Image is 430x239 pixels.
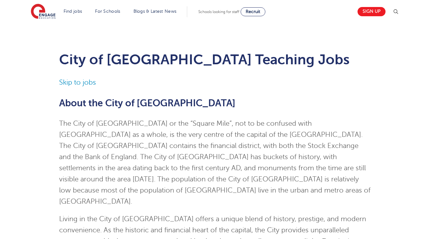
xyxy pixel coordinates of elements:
a: Skip to jobs [59,79,96,86]
a: Blogs & Latest News [133,9,177,14]
a: For Schools [95,9,120,14]
a: Sign up [358,7,386,16]
span: Recruit [246,9,260,14]
h2: About the City of [GEOGRAPHIC_DATA] [59,98,371,109]
p: The City of [GEOGRAPHIC_DATA] or the “Square Mile”, not to be confused with [GEOGRAPHIC_DATA] as ... [59,118,371,207]
img: Engage Education [31,4,56,20]
a: Find jobs [64,9,82,14]
span: Schools looking for staff [198,10,239,14]
h1: City of [GEOGRAPHIC_DATA] Teaching Jobs [59,52,371,67]
a: Recruit [241,7,265,16]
